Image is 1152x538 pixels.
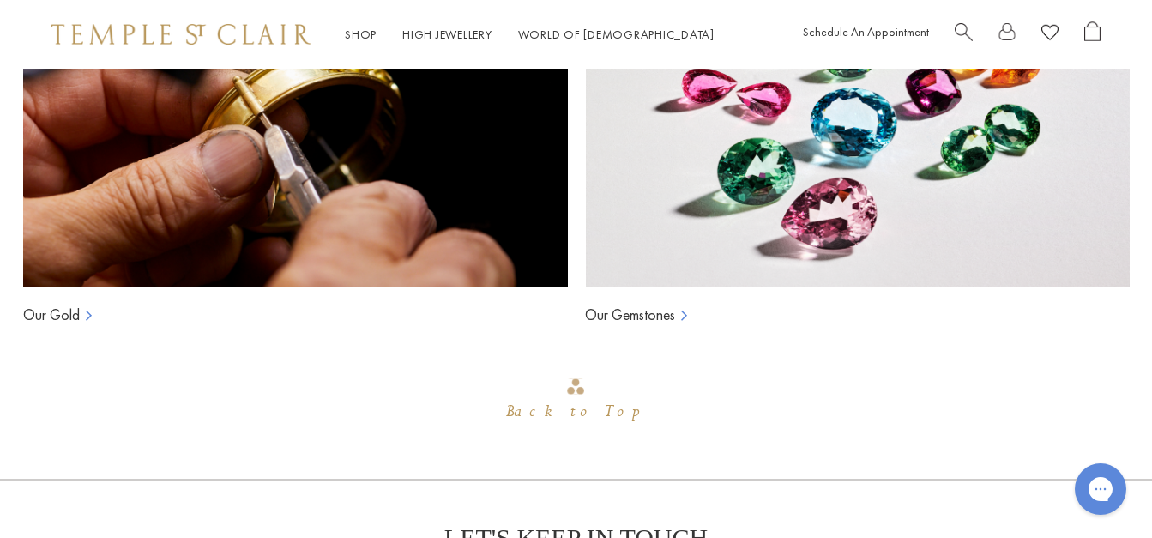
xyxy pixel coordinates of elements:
img: Temple St. Clair [51,24,311,45]
a: Our Gold [23,305,80,325]
iframe: Gorgias live chat messenger [1066,457,1135,521]
a: High JewelleryHigh Jewellery [402,27,492,42]
a: ShopShop [345,27,377,42]
a: Our Gemstones [585,305,675,325]
nav: Main navigation [345,24,715,45]
a: Open Shopping Bag [1084,21,1101,48]
div: Go to top [506,377,645,427]
a: Search [955,21,973,48]
div: Back to Top [506,396,645,427]
a: View Wishlist [1041,21,1059,48]
a: Schedule An Appointment [803,24,929,39]
a: World of [DEMOGRAPHIC_DATA]World of [DEMOGRAPHIC_DATA] [518,27,715,42]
